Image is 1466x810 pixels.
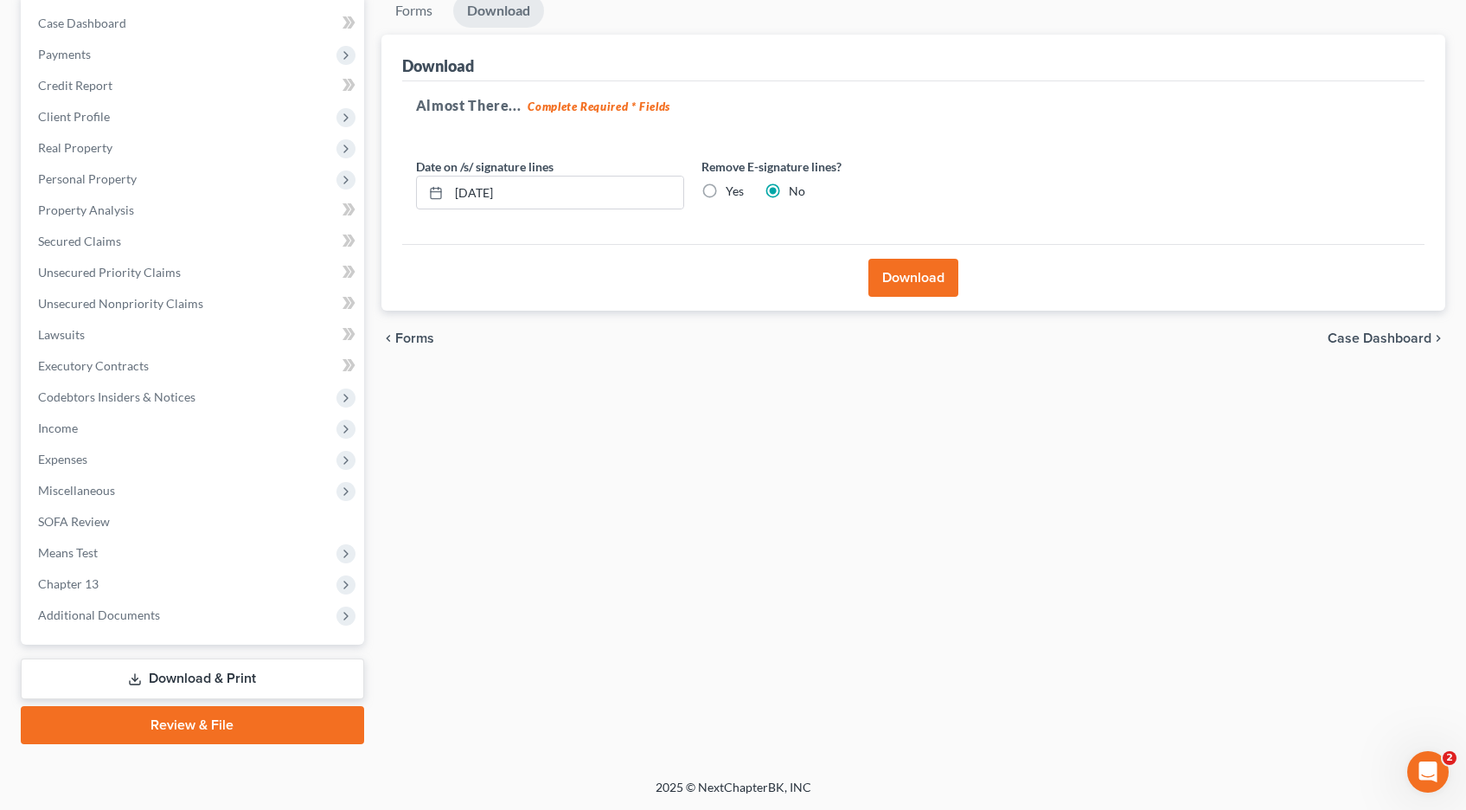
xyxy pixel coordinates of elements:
[38,327,85,342] span: Lawsuits
[24,319,364,350] a: Lawsuits
[24,506,364,537] a: SOFA Review
[38,389,195,404] span: Codebtors Insiders & Notices
[38,358,149,373] span: Executory Contracts
[789,183,805,200] label: No
[38,16,126,30] span: Case Dashboard
[868,259,958,297] button: Download
[38,265,181,280] span: Unsecured Priority Claims
[38,576,99,591] span: Chapter 13
[38,514,110,529] span: SOFA Review
[1328,331,1431,345] span: Case Dashboard
[1328,331,1445,345] a: Case Dashboard chevron_right
[24,350,364,382] a: Executory Contracts
[38,47,91,61] span: Payments
[21,706,364,744] a: Review & File
[24,288,364,319] a: Unsecured Nonpriority Claims
[38,171,137,186] span: Personal Property
[24,8,364,39] a: Case Dashboard
[38,109,110,124] span: Client Profile
[38,421,78,435] span: Income
[528,100,670,113] strong: Complete Required * Fields
[38,607,160,622] span: Additional Documents
[1407,751,1449,793] iframe: Intercom live chat
[24,257,364,288] a: Unsecured Priority Claims
[1443,751,1456,765] span: 2
[38,140,112,155] span: Real Property
[38,78,112,93] span: Credit Report
[416,157,554,176] label: Date on /s/ signature lines
[24,195,364,226] a: Property Analysis
[38,296,203,311] span: Unsecured Nonpriority Claims
[1431,331,1445,345] i: chevron_right
[381,331,395,345] i: chevron_left
[21,659,364,699] a: Download & Print
[726,183,744,200] label: Yes
[402,55,474,76] div: Download
[38,545,98,560] span: Means Test
[38,483,115,498] span: Miscellaneous
[38,234,121,248] span: Secured Claims
[395,331,434,345] span: Forms
[701,157,970,176] label: Remove E-signature lines?
[240,779,1226,810] div: 2025 © NextChapterBK, INC
[416,95,1411,116] h5: Almost There...
[381,331,458,345] button: chevron_left Forms
[38,202,134,217] span: Property Analysis
[38,452,87,466] span: Expenses
[449,177,683,209] input: MM/DD/YYYY
[24,226,364,257] a: Secured Claims
[24,70,364,101] a: Credit Report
